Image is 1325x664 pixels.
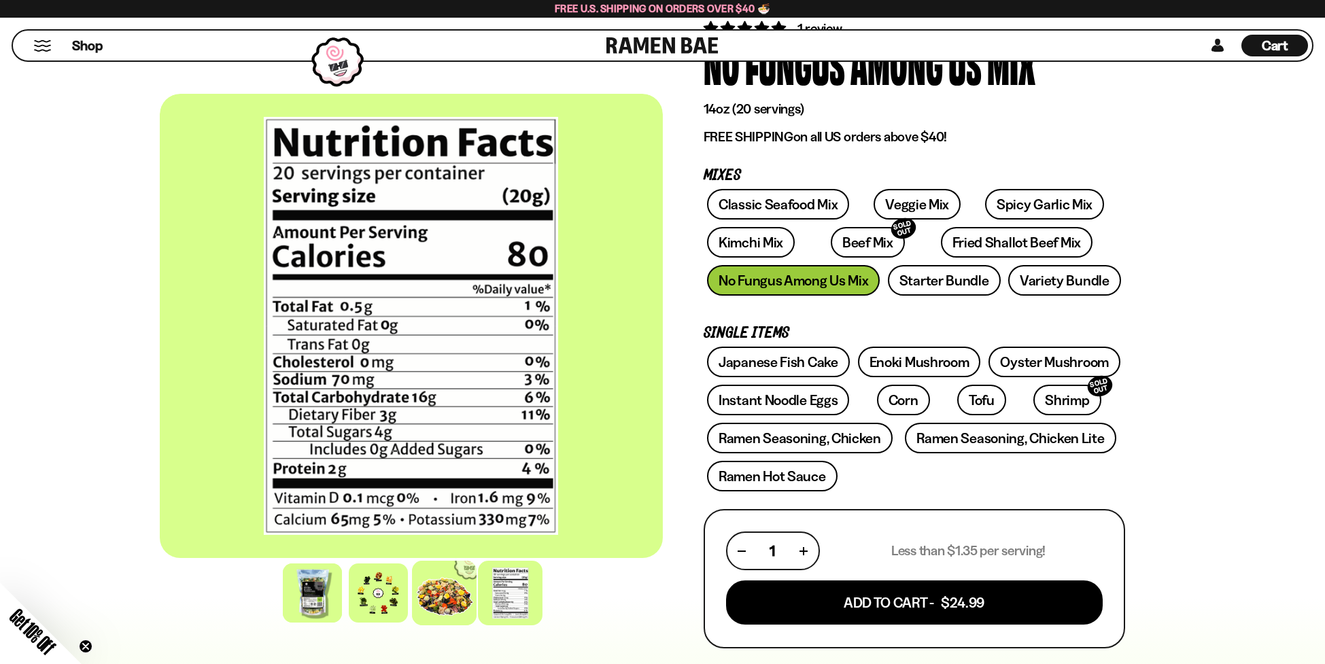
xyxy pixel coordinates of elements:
p: Single Items [704,327,1125,340]
a: Japanese Fish Cake [707,347,850,377]
a: Ramen Hot Sauce [707,461,838,491]
a: Veggie Mix [874,189,961,220]
div: Us [948,38,982,89]
span: Free U.S. Shipping on Orders over $40 🍜 [555,2,770,15]
button: Mobile Menu Trigger [33,40,52,52]
span: Cart [1262,37,1288,54]
a: Cart [1241,31,1308,60]
a: Classic Seafood Mix [707,189,849,220]
div: Among [850,38,943,89]
div: Mix [987,38,1035,89]
span: 1 [770,542,775,559]
span: Shop [72,37,103,55]
button: Close teaser [79,640,92,653]
p: 14oz (20 servings) [704,101,1125,118]
a: Enoki Mushroom [858,347,981,377]
a: Ramen Seasoning, Chicken Lite [905,423,1116,453]
p: Mixes [704,169,1125,182]
a: Ramen Seasoning, Chicken [707,423,893,453]
div: Fungus [745,38,845,89]
a: Oyster Mushroom [988,347,1120,377]
span: Get 10% Off [6,605,59,658]
a: Beef MixSOLD OUT [831,227,905,258]
a: Tofu [957,385,1006,415]
div: SOLD OUT [1085,373,1115,400]
a: Fried Shallot Beef Mix [941,227,1092,258]
a: Spicy Garlic Mix [985,189,1104,220]
strong: FREE SHIPPING [704,128,793,145]
button: Add To Cart - $24.99 [726,580,1103,625]
div: SOLD OUT [889,215,918,242]
a: Kimchi Mix [707,227,795,258]
a: Corn [877,385,930,415]
a: Instant Noodle Eggs [707,385,849,415]
a: Variety Bundle [1008,265,1121,296]
p: Less than $1.35 per serving! [891,542,1046,559]
a: ShrimpSOLD OUT [1033,385,1101,415]
p: on all US orders above $40! [704,128,1125,145]
div: No [704,38,740,89]
a: Starter Bundle [888,265,1001,296]
a: Shop [72,35,103,56]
